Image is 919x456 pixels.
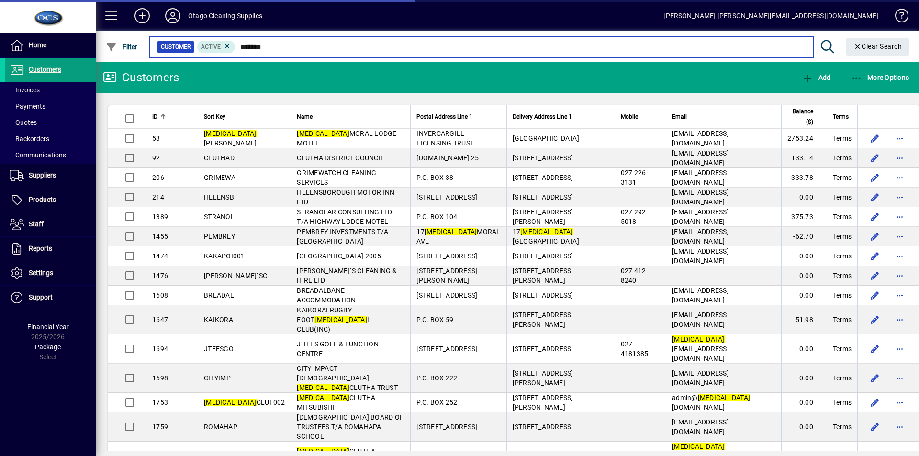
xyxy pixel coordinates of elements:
span: [STREET_ADDRESS][PERSON_NAME] [513,267,573,284]
span: BREADALBANE ACCOMMODATION [297,287,356,304]
div: [PERSON_NAME] [PERSON_NAME][EMAIL_ADDRESS][DOMAIN_NAME] [663,8,878,23]
span: [STREET_ADDRESS][PERSON_NAME] [416,267,477,284]
span: CLUT002 [204,399,285,406]
span: Package [35,343,61,351]
span: Reports [29,245,52,252]
span: JTEESGO [204,345,234,353]
span: J TEES GOLF & FUNCTION CENTRE [297,340,379,357]
span: 53 [152,134,160,142]
span: Settings [29,269,53,277]
button: More Options [849,69,912,86]
a: Backorders [5,131,96,147]
span: 027 412 8240 [621,267,646,284]
span: [EMAIL_ADDRESS][DOMAIN_NAME] [672,311,729,328]
span: Email [672,111,687,122]
span: Suppliers [29,171,56,179]
em: [MEDICAL_DATA] [297,394,349,401]
span: 1759 [152,423,168,431]
span: Customers [29,66,61,73]
span: CLUTHA MITSUBISHI [297,394,375,411]
span: admin@ [DOMAIN_NAME] [672,394,750,411]
span: [EMAIL_ADDRESS][DOMAIN_NAME] [672,208,729,225]
span: [PERSON_NAME]`SC [204,272,267,279]
span: 1608 [152,291,168,299]
em: [MEDICAL_DATA] [204,130,257,137]
span: [STREET_ADDRESS] [416,193,477,201]
em: [MEDICAL_DATA] [297,447,349,455]
span: [STREET_ADDRESS] [513,252,573,260]
span: Customer [161,42,191,52]
td: 333.78 [781,168,827,188]
span: [EMAIL_ADDRESS][DOMAIN_NAME] [672,169,729,186]
span: [EMAIL_ADDRESS][DOMAIN_NAME] [672,418,729,435]
span: [STREET_ADDRESS] [513,193,573,201]
a: Quotes [5,114,96,131]
span: [EMAIL_ADDRESS][DOMAIN_NAME] [672,287,729,304]
span: [STREET_ADDRESS] [416,423,477,431]
em: [MEDICAL_DATA] [698,394,751,401]
span: CLUTHA DISTRICT COUNCIL [297,154,384,162]
span: 1474 [152,252,168,260]
span: [PERSON_NAME]`S CLEANING & HIRE LTD [297,267,397,284]
span: Terms [833,232,852,241]
button: Edit [867,209,883,224]
div: Mobile [621,111,661,122]
span: KAIKORAI RUGBY FOOT L CLUB(INC) [297,306,371,333]
button: Add [799,69,833,86]
button: More options [892,229,908,244]
span: Support [29,293,53,301]
div: Name [297,111,404,122]
span: 1753 [152,399,168,406]
mat-chip: Activation Status: Active [197,41,235,53]
span: [EMAIL_ADDRESS][DOMAIN_NAME] [672,369,729,387]
span: Home [29,41,46,49]
span: More Options [851,74,909,81]
a: Knowledge Base [888,2,907,33]
em: [MEDICAL_DATA] [314,316,367,323]
button: Edit [867,288,883,303]
span: [STREET_ADDRESS][PERSON_NAME] [513,311,573,328]
a: Support [5,286,96,310]
td: 0.00 [781,188,827,207]
button: More options [892,209,908,224]
span: Terms [833,315,852,324]
button: Edit [867,419,883,434]
button: More options [892,150,908,166]
a: Invoices [5,82,96,98]
span: Delivery Address Line 1 [513,111,572,122]
td: 0.00 [781,286,827,305]
span: [PERSON_NAME] [204,130,257,147]
a: Products [5,188,96,212]
span: [STREET_ADDRESS] [416,252,477,260]
td: 0.00 [781,334,827,364]
span: HELENSB [204,193,234,201]
button: Edit [867,341,883,356]
em: [MEDICAL_DATA] [520,228,573,235]
span: Terms [833,111,849,122]
span: Terms [833,212,852,222]
span: Invoices [10,86,40,94]
span: Terms [833,251,852,261]
div: Otago Cleaning Supplies [188,8,262,23]
a: Payments [5,98,96,114]
span: PEMBREY INVESTMENTS T/A [GEOGRAPHIC_DATA] [297,228,388,245]
span: Terms [833,133,852,143]
span: KAKAPOI001 [204,252,245,260]
span: 92 [152,154,160,162]
button: Edit [867,312,883,327]
span: 1694 [152,345,168,353]
span: 027 226 3131 [621,169,646,186]
span: Clear Search [853,43,902,50]
button: Edit [867,189,883,205]
td: 133.14 [781,148,827,168]
span: Sort Key [204,111,225,122]
span: [EMAIL_ADDRESS][DOMAIN_NAME] [672,247,729,265]
span: [EMAIL_ADDRESS][DOMAIN_NAME] [672,130,729,147]
a: Staff [5,212,96,236]
span: [STREET_ADDRESS] [513,291,573,299]
span: Terms [833,373,852,383]
em: [MEDICAL_DATA] [204,399,257,406]
a: Settings [5,261,96,285]
span: 027 292 5018 [621,208,646,225]
span: [STREET_ADDRESS] [513,423,573,431]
